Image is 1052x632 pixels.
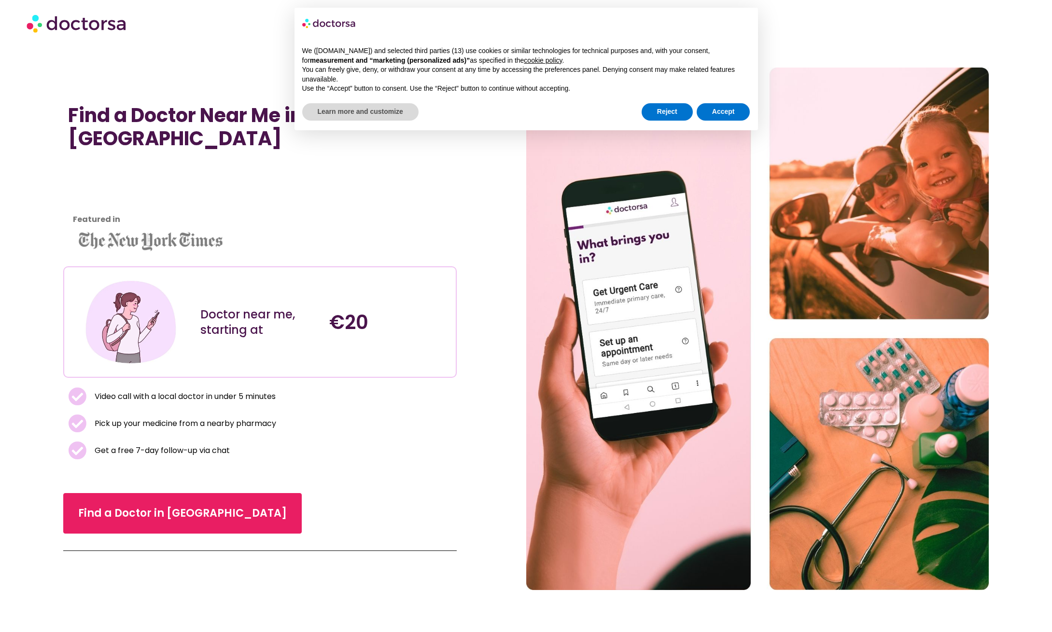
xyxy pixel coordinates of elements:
[526,68,989,590] img: Doctor Near Me in Palermo
[697,103,750,121] button: Accept
[302,65,750,84] p: You can freely give, deny, or withdraw your consent at any time by accessing the preferences pane...
[92,417,276,430] span: Pick up your medicine from a nearby pharmacy
[524,56,562,64] a: cookie policy
[92,390,276,403] span: Video call with a local doctor in under 5 minutes
[68,160,155,232] iframe: Customer reviews powered by Trustpilot
[68,104,452,150] h1: Find a Doctor Near Me in [GEOGRAPHIC_DATA]
[302,46,750,65] p: We ([DOMAIN_NAME]) and selected third parties (13) use cookies or similar technologies for techni...
[302,103,419,121] button: Learn more and customize
[73,214,120,225] strong: Featured in
[302,84,750,94] p: Use the “Accept” button to consent. Use the “Reject” button to continue without accepting.
[200,307,320,338] div: Doctor near me, starting at
[329,311,449,334] h4: €20
[63,493,302,534] a: Find a Doctor in [GEOGRAPHIC_DATA]
[302,15,356,31] img: logo
[310,56,470,64] strong: measurement and “marketing (personalized ads)”
[92,444,230,457] span: Get a free 7-day follow-up via chat
[642,103,693,121] button: Reject
[83,275,179,370] img: Illustration depicting a young woman in a casual outfit, engaged with her smartphone. She has a p...
[78,506,287,521] span: Find a Doctor in [GEOGRAPHIC_DATA]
